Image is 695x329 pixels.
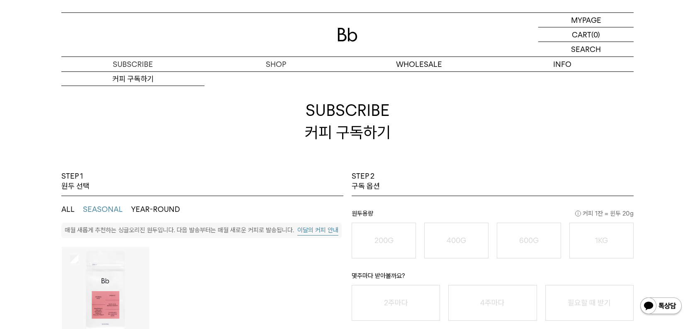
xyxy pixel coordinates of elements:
p: 몇주마다 받아볼까요? [352,271,634,285]
a: 커피 구독하기 [61,72,204,86]
p: 매월 새롭게 추천하는 싱글오리진 원두입니다. 다음 발송부터는 매월 새로운 커피로 발송됩니다. [65,226,294,234]
span: 커피 1잔 = 윈두 20g [575,209,634,219]
a: 샘플러 체험하기 [61,86,204,100]
button: SEASONAL [83,204,123,214]
o: 600G [519,236,539,245]
img: 로고 [338,28,357,42]
button: 1KG [569,223,634,258]
p: 원두용량 [352,209,634,223]
o: 400G [447,236,466,245]
o: 1KG [595,236,608,245]
button: 400G [424,223,488,258]
button: 600G [497,223,561,258]
button: 이달의 커피 안내 [297,225,338,236]
p: INFO [491,57,634,71]
button: 2주마다 [352,285,440,321]
p: (0) [591,27,600,42]
a: SUBSCRIBE [61,57,204,71]
button: 200G [352,223,416,258]
button: ALL [61,204,75,214]
button: 필요할 때 받기 [545,285,634,321]
button: YEAR-ROUND [131,204,180,214]
p: WHOLESALE [347,57,491,71]
p: CART [572,27,591,42]
p: MYPAGE [571,13,601,27]
a: MYPAGE [538,13,634,27]
p: STEP 1 원두 선택 [61,171,90,192]
p: STEP 2 구독 옵션 [352,171,380,192]
h2: SUBSCRIBE 커피 구독하기 [61,71,634,171]
a: SHOP [204,57,347,71]
img: 카카오톡 채널 1:1 채팅 버튼 [639,297,683,317]
button: 4주마다 [448,285,537,321]
o: 200G [374,236,394,245]
a: CART (0) [538,27,634,42]
p: SEARCH [571,42,601,56]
